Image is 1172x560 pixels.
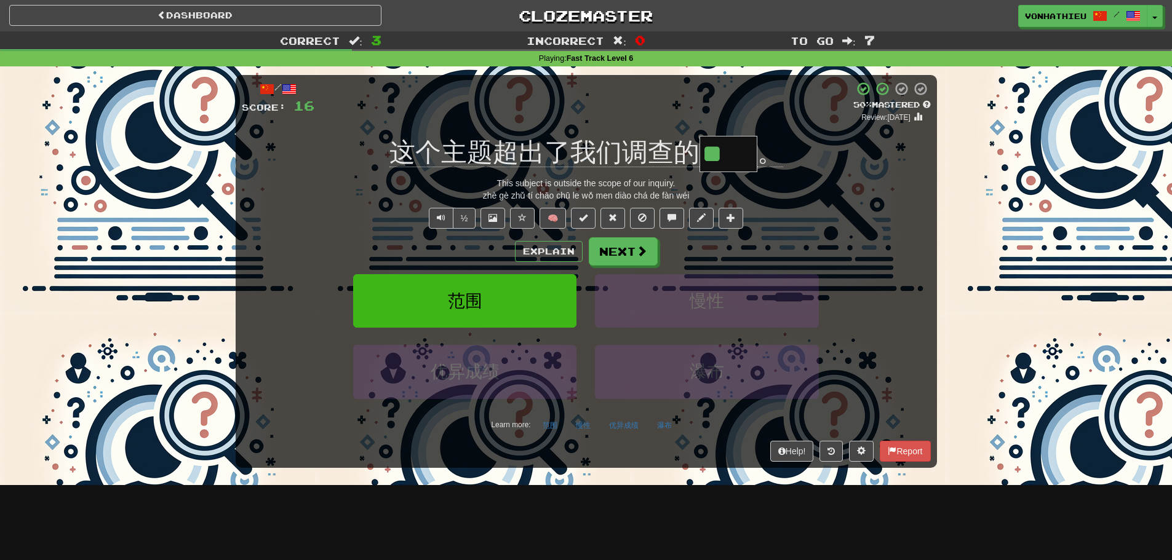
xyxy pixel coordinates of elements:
[540,208,566,229] button: 🧠
[861,113,911,122] small: Review: [DATE]
[791,34,834,47] span: To go
[613,36,626,46] span: :
[602,416,645,435] button: 优异成绩
[242,177,931,189] div: This subject is outside the scope of our inquiry.
[491,420,530,429] small: Learn more:
[864,33,875,47] span: 7
[353,345,576,398] button: 优异成绩
[453,208,476,229] button: ½
[510,208,535,229] button: Favorite sentence (alt+f)
[400,5,772,26] a: Clozemaster
[515,241,583,262] button: Explain
[480,208,505,229] button: Show image (alt+x)
[569,416,597,435] button: 慢性
[280,34,340,47] span: Correct
[567,54,634,63] strong: Fast Track Level 6
[1018,5,1147,27] a: vonhathieu /
[527,34,604,47] span: Incorrect
[595,345,818,398] button: 瀑布
[293,98,314,113] span: 16
[595,274,818,328] button: 慢性
[389,138,700,167] span: 这个主题超出了我们调查的
[635,33,645,47] span: 0
[842,36,856,46] span: :
[660,208,684,229] button: Discuss sentence (alt+u)
[426,208,476,229] div: Text-to-speech controls
[853,100,931,111] div: Mastered
[349,36,362,46] span: :
[571,208,596,229] button: Set this sentence to 100% Mastered (alt+m)
[630,208,655,229] button: Ignore sentence (alt+i)
[757,138,783,167] span: 。
[689,208,714,229] button: Edit sentence (alt+d)
[650,416,679,435] button: 瀑布
[719,208,743,229] button: Add to collection (alt+a)
[1114,10,1120,18] span: /
[242,189,931,202] div: zhè gè zhǔ tí chāo chū le wǒ men diào chá de fàn wéi
[431,362,500,381] span: 优异成绩
[1025,10,1086,22] span: vonhathieu
[853,100,872,109] span: 50 %
[242,81,314,97] div: /
[880,441,930,462] button: Report
[242,102,286,112] span: Score:
[589,237,658,266] button: Next
[448,291,482,310] span: 范围
[819,441,843,462] button: Round history (alt+y)
[770,441,814,462] button: Help!
[353,274,576,328] button: 范围
[371,33,381,47] span: 3
[9,5,381,26] a: Dashboard
[690,362,724,381] span: 瀑布
[600,208,625,229] button: Reset to 0% Mastered (alt+r)
[429,208,453,229] button: Play sentence audio (ctl+space)
[536,416,564,435] button: 范围
[690,291,724,310] span: 慢性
